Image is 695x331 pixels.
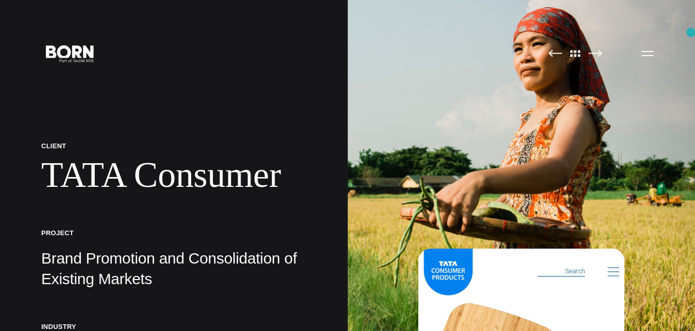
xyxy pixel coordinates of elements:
[41,248,307,289] p: Brand Promotion and Consolidation of Existing Markets
[41,322,307,331] h5: Industry
[41,154,307,196] h1: TATA Consumer
[588,49,602,57] img: Next Page
[41,142,307,150] p: Client
[565,49,586,57] img: All Pages
[41,229,307,237] h5: Project
[635,42,660,64] button: Open
[548,49,562,57] img: Previous Page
